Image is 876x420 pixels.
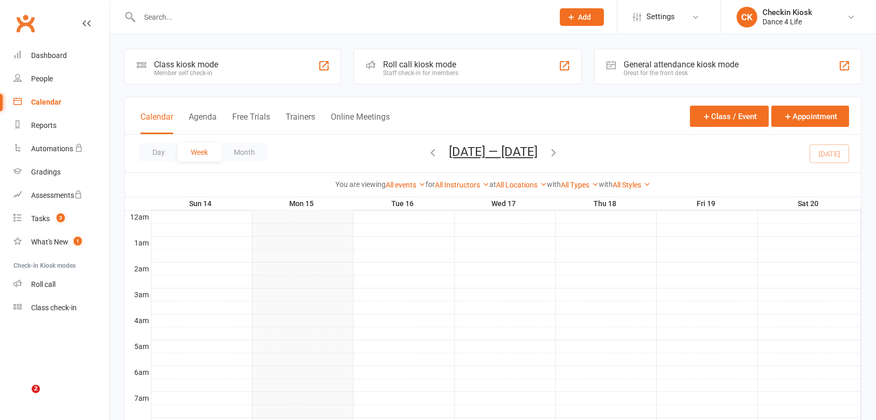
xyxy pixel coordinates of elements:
a: Automations [13,137,109,161]
strong: You are viewing [335,180,386,189]
span: 1 [74,237,82,245]
th: 2am [125,262,151,275]
div: Tasks [31,214,50,223]
button: Class / Event [690,106,769,127]
div: What's New [31,238,68,246]
button: Calendar [140,112,173,134]
th: Wed 17 [454,197,555,210]
a: Gradings [13,161,109,184]
div: Class kiosk mode [154,60,218,69]
th: 1am [125,236,151,249]
th: Mon 15 [252,197,353,210]
div: Dashboard [31,51,67,60]
th: 3am [125,288,151,301]
a: Class kiosk mode [13,296,109,320]
th: Fri 19 [656,197,757,210]
a: All Styles [613,181,651,189]
div: Gradings [31,168,61,176]
div: Automations [31,144,73,153]
a: Assessments [13,184,109,207]
th: 6am [125,366,151,379]
button: [DATE] — [DATE] [449,144,538,159]
div: Reports [31,121,56,129]
a: What's New1 [13,230,109,254]
div: Calendar [31,98,61,106]
div: Roll call [31,280,55,288]
a: Calendar [13,91,109,114]
iframe: Intercom live chat [10,385,35,410]
a: All events [386,181,426,189]
div: Roll call kiosk mode [383,60,458,69]
th: Sat 20 [757,197,861,210]
th: Sun 14 [151,197,252,210]
th: 5am [125,340,151,353]
a: All Locations [496,181,547,189]
input: Search... [136,10,546,24]
button: Day [139,143,178,162]
th: 4am [125,314,151,327]
div: Assessments [31,191,82,199]
a: People [13,67,109,91]
a: Dashboard [13,44,109,67]
button: Agenda [189,112,217,134]
th: 7am [125,392,151,404]
button: Week [178,143,221,162]
div: CK [737,7,757,27]
a: All Types [561,181,599,189]
div: Staff check-in for members [383,69,458,77]
div: Great for the front desk [624,69,739,77]
strong: with [599,180,613,189]
div: Member self check-in [154,69,218,77]
button: Online Meetings [331,112,390,134]
strong: at [489,180,496,189]
div: Checkin Kiosk [762,8,812,17]
a: All Instructors [435,181,489,189]
div: People [31,75,53,83]
a: Clubworx [12,10,38,36]
strong: for [426,180,435,189]
span: Add [578,13,591,21]
a: Reports [13,114,109,137]
th: 12am [125,210,151,223]
span: 2 [32,385,40,393]
button: Trainers [286,112,315,134]
div: Class check-in [31,303,77,312]
div: Dance 4 Life [762,17,812,26]
span: 3 [56,213,65,222]
button: Add [560,8,604,26]
th: Thu 18 [555,197,656,210]
button: Appointment [771,106,849,127]
a: Roll call [13,273,109,296]
button: Free Trials [232,112,270,134]
button: Month [221,143,268,162]
span: Settings [646,5,675,28]
strong: with [547,180,561,189]
div: General attendance kiosk mode [624,60,739,69]
a: Tasks 3 [13,207,109,230]
th: Tue 16 [353,197,454,210]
